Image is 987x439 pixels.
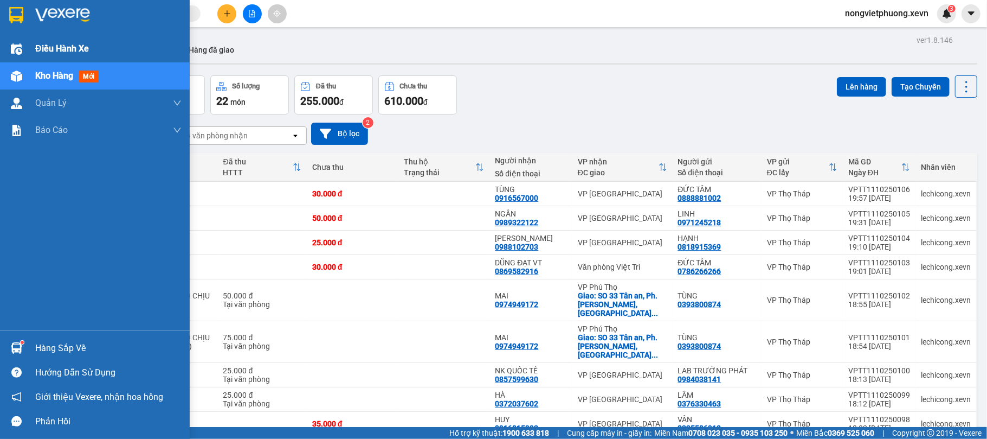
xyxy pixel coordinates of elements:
[678,234,756,243] div: HẠNH
[848,258,910,267] div: VPTT1110250103
[921,371,971,379] div: lechicong.xevn
[312,189,393,198] div: 30.000 đ
[843,153,915,182] th: Toggle SortBy
[848,218,910,227] div: 19:31 [DATE]
[917,34,953,46] div: ver 1.8.146
[848,366,910,375] div: VPTT1110250100
[762,153,843,182] th: Toggle SortBy
[678,424,721,432] div: 0335586913
[210,75,289,114] button: Số lượng22món
[495,399,538,408] div: 0372037602
[449,427,549,439] span: Hỗ trợ kỹ thuật:
[767,395,837,404] div: VP Thọ Tháp
[35,390,163,404] span: Giới thiệu Vexere, nhận hoa hồng
[495,366,567,375] div: NK QUỐC TẾ
[848,415,910,424] div: VPTT1110250098
[572,153,673,182] th: Toggle SortBy
[384,94,423,107] span: 610.000
[848,342,910,351] div: 18:54 [DATE]
[678,243,721,251] div: 0818915369
[223,399,301,408] div: Tại văn phòng
[767,263,837,271] div: VP Thọ Tháp
[502,429,549,437] strong: 1900 633 818
[848,157,901,166] div: Mã GD
[311,123,368,145] button: Bộ lọc
[11,367,22,378] span: question-circle
[223,300,301,309] div: Tại văn phòng
[495,169,567,178] div: Số điện thoại
[9,7,23,23] img: logo-vxr
[678,300,721,309] div: 0393800874
[848,168,901,177] div: Ngày ĐH
[400,82,428,90] div: Chưa thu
[495,424,538,432] div: 0916815992
[35,96,67,110] span: Quản Lý
[848,234,910,243] div: VPTT1110250104
[11,125,22,136] img: solution-icon
[678,209,756,218] div: LINH
[848,209,910,218] div: VPTT1110250105
[921,338,971,346] div: lechicong.xevn
[495,391,567,399] div: HÀ
[223,375,301,384] div: Tại văn phòng
[173,130,248,141] div: Chọn văn phòng nhận
[495,258,567,267] div: DŨNG ĐẠT VT
[11,71,22,82] img: warehouse-icon
[921,419,971,428] div: lechicong.xevn
[404,157,476,166] div: Thu hộ
[790,431,794,435] span: ⚪️
[223,366,301,375] div: 25.000 đ
[248,10,256,17] span: file-add
[173,126,182,135] span: down
[921,263,971,271] div: lechicong.xevn
[268,4,287,23] button: aim
[173,99,182,107] span: down
[495,291,567,300] div: MAI
[962,4,980,23] button: caret-down
[312,163,393,171] div: Chưa thu
[378,75,457,114] button: Chưa thu610.000đ
[578,168,659,177] div: ĐC giao
[678,375,721,384] div: 0984038141
[688,429,788,437] strong: 0708 023 035 - 0935 103 250
[495,234,567,243] div: MAI HOÀNG
[651,351,658,359] span: ...
[495,342,538,351] div: 0974949172
[927,429,934,437] span: copyright
[950,5,953,12] span: 3
[217,153,306,182] th: Toggle SortBy
[495,218,538,227] div: 0989322122
[678,258,756,267] div: ĐỨC TÂM
[495,415,567,424] div: HUY
[678,157,756,166] div: Người gửi
[578,263,667,271] div: Văn phòng Việt Trì
[223,333,301,342] div: 75.000 đ
[495,375,538,384] div: 0857599630
[651,309,658,317] span: ...
[767,189,837,198] div: VP Thọ Tháp
[678,333,756,342] div: TÙNG
[678,218,721,227] div: 0971245218
[848,391,910,399] div: VPTT1110250099
[363,117,373,128] sup: 2
[398,153,490,182] th: Toggle SortBy
[578,333,667,359] div: Giao: SO 33 Tân an, Ph.Hùng Vương, Phú Thọ, Việt Nam
[848,399,910,408] div: 18:12 [DATE]
[312,419,393,428] div: 35.000 đ
[678,291,756,300] div: TÙNG
[223,168,292,177] div: HTTT
[11,98,22,109] img: warehouse-icon
[848,243,910,251] div: 19:10 [DATE]
[495,243,538,251] div: 0988102703
[243,4,262,23] button: file-add
[578,291,667,317] div: Giao: SO 33 Tân an, Ph.Hùng Vương, Phú Thọ, Việt Nam
[223,291,301,300] div: 50.000 đ
[273,10,281,17] span: aim
[921,395,971,404] div: lechicong.xevn
[35,71,73,81] span: Kho hàng
[848,185,910,194] div: VPTT1110250106
[312,263,393,271] div: 30.000 đ
[892,77,950,97] button: Tạo Chuyến
[767,371,837,379] div: VP Thọ Tháp
[767,168,829,177] div: ĐC lấy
